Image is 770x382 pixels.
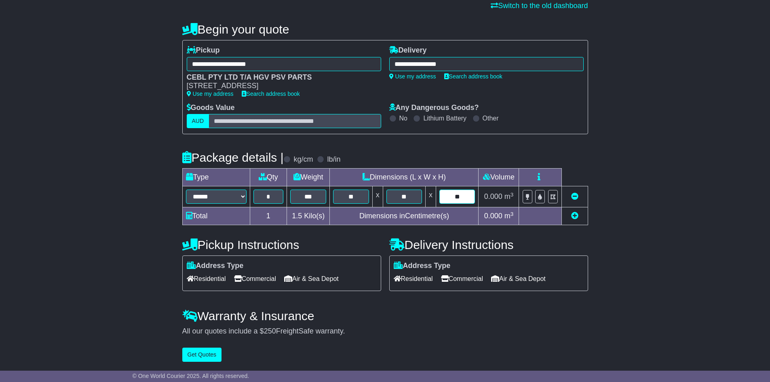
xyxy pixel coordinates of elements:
[511,192,514,198] sup: 3
[330,207,479,225] td: Dimensions in Centimetre(s)
[571,192,578,200] a: Remove this item
[293,155,313,164] label: kg/cm
[187,262,244,270] label: Address Type
[389,103,479,112] label: Any Dangerous Goods?
[399,114,407,122] label: No
[187,73,373,82] div: CEBL PTY LTD T/A HGV PSV PARTS
[491,2,588,10] a: Switch to the old dashboard
[389,73,436,80] a: Use my address
[182,309,588,323] h4: Warranty & Insurance
[187,82,373,91] div: [STREET_ADDRESS]
[426,186,436,207] td: x
[187,103,235,112] label: Goods Value
[234,272,276,285] span: Commercial
[182,238,381,251] h4: Pickup Instructions
[511,211,514,217] sup: 3
[182,23,588,36] h4: Begin your quote
[330,169,479,186] td: Dimensions (L x W x H)
[484,212,502,220] span: 0.000
[292,212,302,220] span: 1.5
[441,272,483,285] span: Commercial
[187,46,220,55] label: Pickup
[250,207,287,225] td: 1
[327,155,340,164] label: lb/in
[483,114,499,122] label: Other
[423,114,466,122] label: Lithium Battery
[250,169,287,186] td: Qty
[187,114,209,128] label: AUD
[187,272,226,285] span: Residential
[372,186,383,207] td: x
[479,169,519,186] td: Volume
[287,207,330,225] td: Kilo(s)
[389,46,427,55] label: Delivery
[394,272,433,285] span: Residential
[182,169,250,186] td: Type
[264,327,276,335] span: 250
[242,91,300,97] a: Search address book
[284,272,339,285] span: Air & Sea Depot
[484,192,502,200] span: 0.000
[187,91,234,97] a: Use my address
[571,212,578,220] a: Add new item
[182,207,250,225] td: Total
[182,327,588,336] div: All our quotes include a $ FreightSafe warranty.
[182,348,222,362] button: Get Quotes
[394,262,451,270] label: Address Type
[287,169,330,186] td: Weight
[504,192,514,200] span: m
[133,373,249,379] span: © One World Courier 2025. All rights reserved.
[444,73,502,80] a: Search address book
[389,238,588,251] h4: Delivery Instructions
[491,272,546,285] span: Air & Sea Depot
[182,151,284,164] h4: Package details |
[504,212,514,220] span: m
